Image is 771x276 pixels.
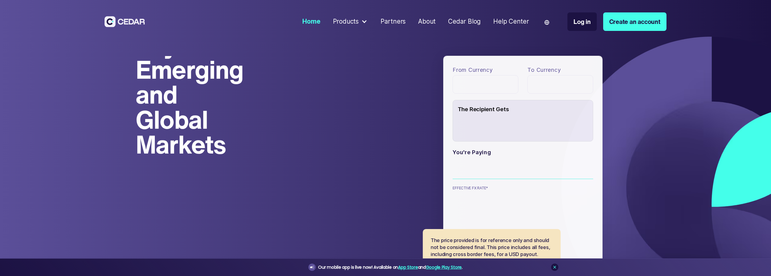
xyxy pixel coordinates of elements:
p: The price provided is for reference only and should not be considered final. This price includes ... [431,237,553,258]
img: announcement [310,265,314,270]
a: App Store [398,264,418,270]
div: Cedar Blog [448,17,481,26]
div: Home [302,17,320,26]
a: About [415,14,439,29]
div: Log in [573,17,591,26]
div: About [418,17,436,26]
a: Google Play Store [426,264,462,270]
label: From currency [453,65,518,75]
div: The Recipient Gets [458,103,593,116]
div: Partners [381,17,406,26]
label: To currency [527,65,593,75]
a: Home [299,14,324,29]
div: Help Center [493,17,529,26]
div: EFFECTIVE FX RATE* [453,185,490,192]
a: Create an account [603,12,666,31]
a: Cedar Blog [445,14,484,29]
a: Log in [567,12,597,31]
label: You're paying [453,148,593,157]
div: Products [333,17,359,26]
a: Help Center [490,14,532,29]
form: payField [453,65,593,229]
div: Products [330,14,371,30]
div: Our mobile app is live now! Available on and . [318,264,462,271]
a: Partners [377,14,409,29]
